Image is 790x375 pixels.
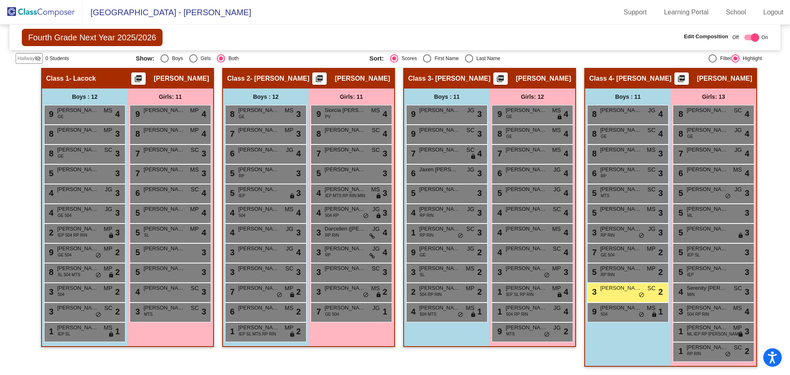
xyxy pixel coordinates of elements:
[144,165,185,174] span: [PERSON_NAME]
[296,187,301,199] span: 3
[612,75,671,83] span: - [PERSON_NAME]
[57,165,98,174] span: [PERSON_NAME] [PERSON_NAME]
[314,129,321,138] span: 8
[169,55,183,62] div: Boys
[564,226,568,239] span: 4
[238,225,279,233] span: [PERSON_NAME] [PERSON_NAME]
[325,232,339,238] span: RP RIN
[687,185,728,193] span: [PERSON_NAME]
[133,169,140,178] span: 7
[658,207,663,219] span: 3
[335,75,390,83] span: [PERSON_NAME]
[648,225,655,233] span: JG
[325,114,330,120] span: PV
[506,133,512,140] span: GE
[133,189,140,198] span: 6
[58,114,63,120] span: GE
[506,126,547,134] span: [PERSON_NAME]
[431,55,459,62] div: First Name
[190,126,199,135] span: MP
[467,146,474,154] span: SC
[104,225,112,233] span: MP
[325,126,366,134] span: [PERSON_NAME]
[477,167,482,179] span: 3
[506,146,547,154] span: [PERSON_NAME]
[105,146,112,154] span: SC
[309,89,394,105] div: Girls: 11
[133,129,140,138] span: 8
[687,212,693,219] span: ML
[419,165,460,174] span: Jaxen [PERSON_NAME]
[506,106,547,114] span: [PERSON_NAME]
[590,208,597,217] span: 5
[552,225,561,233] span: MS
[47,189,53,198] span: 4
[658,187,663,199] span: 3
[409,149,416,158] span: 7
[238,205,279,213] span: [PERSON_NAME]
[325,193,365,199] span: IEP MTS RP RIN MIN
[506,165,547,174] span: [PERSON_NAME]
[42,89,128,105] div: Boys : 12
[552,126,561,135] span: MS
[190,165,199,174] span: MS
[617,6,653,19] a: Support
[734,126,742,135] span: JG
[495,169,502,178] span: 6
[191,185,199,194] span: SC
[57,205,98,213] span: [PERSON_NAME]
[419,225,460,233] span: [PERSON_NAME]
[383,187,387,199] span: 3
[409,208,416,217] span: 4
[133,75,143,86] mat-icon: picture_as_pdf
[697,75,752,83] span: [PERSON_NAME]
[58,212,72,219] span: GE 504
[197,55,211,62] div: Girls
[674,72,689,85] button: Print Students Details
[144,106,185,114] span: [PERSON_NAME]
[600,126,641,134] span: [PERSON_NAME]
[57,126,98,134] span: [PERSON_NAME]
[477,147,482,160] span: 4
[47,129,53,138] span: 8
[383,147,387,160] span: 3
[228,169,235,178] span: 5
[601,193,609,199] span: MTS
[314,189,321,198] span: 4
[419,106,460,114] span: [PERSON_NAME]
[296,147,301,160] span: 4
[676,149,683,158] span: 7
[228,208,235,217] span: 4
[495,189,502,198] span: 5
[238,146,279,154] span: [PERSON_NAME]
[223,89,309,105] div: Boys : 12
[648,165,655,174] span: SC
[590,189,597,198] span: 5
[717,55,731,62] div: Filter
[564,108,568,120] span: 4
[585,89,671,105] div: Boys : 11
[684,33,728,41] span: Edit Composition
[419,205,460,213] span: [PERSON_NAME]
[228,189,235,198] span: 5
[47,169,53,178] span: 5
[202,187,206,199] span: 4
[131,72,146,85] button: Print Students Details
[658,108,663,120] span: 4
[477,187,482,199] span: 3
[35,55,41,62] mat-icon: visibility_off
[133,208,140,217] span: 5
[420,212,434,219] span: RP RIN
[600,165,641,174] span: [PERSON_NAME]
[202,167,206,179] span: 3
[144,185,185,193] span: [PERSON_NAME]
[133,228,140,237] span: 5
[687,133,693,140] span: GE
[600,106,641,114] span: [PERSON_NAME]
[69,75,96,83] span: - Lacock
[47,109,53,119] span: 9
[467,126,474,135] span: SC
[745,207,749,219] span: 3
[105,205,112,214] span: JG
[228,228,235,237] span: 4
